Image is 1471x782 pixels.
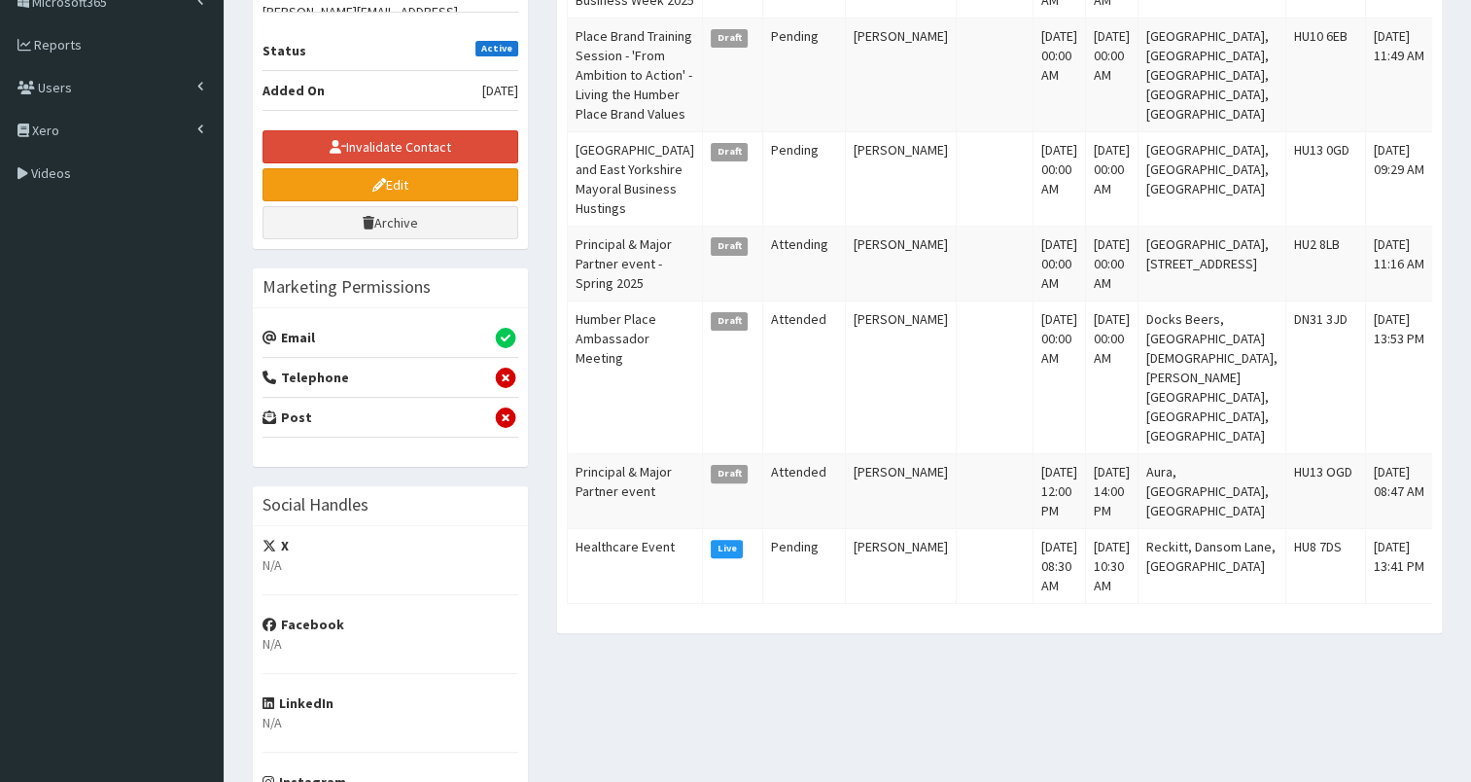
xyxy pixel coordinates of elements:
span: Live [711,540,743,557]
span: Active [475,41,519,56]
td: [DATE] 13:41 PM [1366,529,1435,604]
td: HU2 8LB [1286,227,1366,302]
td: [PERSON_NAME] [846,18,957,132]
strong: Facebook [263,616,344,633]
td: Healthcare Event [568,529,703,604]
strong: X [263,537,289,554]
td: HU13 0GD [1286,132,1366,227]
p: N/A [263,713,518,732]
td: [GEOGRAPHIC_DATA], [GEOGRAPHIC_DATA], [GEOGRAPHIC_DATA], [GEOGRAPHIC_DATA], [GEOGRAPHIC_DATA] [1138,18,1286,132]
td: Humber Place Ambassador Meeting [568,302,703,454]
td: Reckitt, Dansom Lane, [GEOGRAPHIC_DATA] [1138,529,1286,604]
td: [GEOGRAPHIC_DATA], [GEOGRAPHIC_DATA], [GEOGRAPHIC_DATA] [1138,132,1286,227]
span: Users [38,79,72,96]
span: Reports [34,36,82,53]
b: Post [263,409,312,426]
td: [DATE] 09:29 AM [1366,132,1435,227]
td: [GEOGRAPHIC_DATA], [STREET_ADDRESS] [1138,227,1286,302]
td: Pending [763,18,846,132]
td: Pending [763,132,846,227]
span: [PERSON_NAME][EMAIL_ADDRESS][PERSON_NAME][DOMAIN_NAME] [263,2,518,41]
td: [PERSON_NAME] [846,454,957,529]
h3: Social Handles [263,496,368,514]
button: Invalidate Contact [263,130,518,163]
td: [PERSON_NAME] [846,227,957,302]
td: [DATE] 00:00 AM [1086,227,1138,302]
td: Attended [763,454,846,529]
b: Status [263,42,306,59]
td: Place Brand Training Session - 'From Ambition to Action' - Living the Humber Place Brand Values [568,18,703,132]
span: Draft [711,465,748,482]
p: N/A [263,634,518,654]
td: HU13 OGD [1286,454,1366,529]
td: [DATE] 00:00 AM [1086,302,1138,454]
td: Attended [763,302,846,454]
td: Aura, [GEOGRAPHIC_DATA], [GEOGRAPHIC_DATA] [1138,454,1286,529]
td: DN31 3JD [1286,302,1366,454]
td: Pending [763,529,846,604]
td: [DATE] 11:49 AM [1366,18,1435,132]
strong: LinkedIn [263,694,333,712]
td: Principal & Major Partner event [568,454,703,529]
span: Draft [711,143,748,160]
span: Draft [711,312,748,330]
a: Archive [263,206,518,239]
td: [DATE] 10:30 AM [1086,529,1138,604]
b: Added On [263,82,325,99]
td: [DATE] 00:00 AM [1033,227,1086,302]
td: HU10 6EB [1286,18,1366,132]
p: N/A [263,555,518,575]
b: Telephone [263,369,349,386]
td: [PERSON_NAME] [846,529,957,604]
td: [DATE] 00:00 AM [1033,132,1086,227]
td: [PERSON_NAME] [846,132,957,227]
td: [PERSON_NAME] [846,302,957,454]
td: [DATE] 00:00 AM [1033,18,1086,132]
span: Draft [711,29,748,47]
span: Draft [711,237,748,255]
td: [DATE] 11:16 AM [1366,227,1435,302]
td: [GEOGRAPHIC_DATA] and East Yorkshire Mayoral Business Hustings [568,132,703,227]
td: [DATE] 00:00 AM [1086,132,1138,227]
td: [DATE] 00:00 AM [1033,302,1086,454]
span: [DATE] [482,81,518,100]
td: [DATE] 13:53 PM [1366,302,1435,454]
td: [DATE] 14:00 PM [1086,454,1138,529]
b: Email [263,329,315,346]
td: [DATE] 08:47 AM [1366,454,1435,529]
td: Docks Beers, [GEOGRAPHIC_DATA][DEMOGRAPHIC_DATA], [PERSON_NAME][GEOGRAPHIC_DATA], [GEOGRAPHIC_DAT... [1138,302,1286,454]
td: [DATE] 08:30 AM [1033,529,1086,604]
td: [DATE] 12:00 PM [1033,454,1086,529]
span: Xero [32,122,59,139]
h3: Marketing Permissions [263,278,431,296]
a: Edit [263,168,518,201]
td: HU8 7DS [1286,529,1366,604]
td: Principal & Major Partner event - Spring 2025 [568,227,703,302]
span: Videos [31,164,71,182]
td: [DATE] 00:00 AM [1086,18,1138,132]
td: Attending [763,227,846,302]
